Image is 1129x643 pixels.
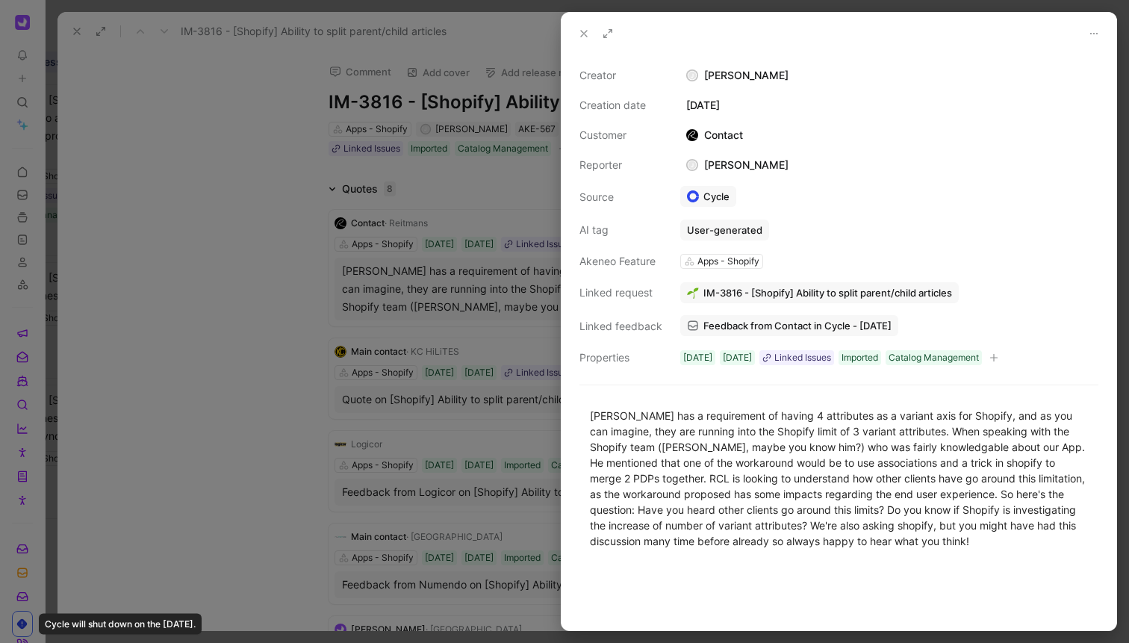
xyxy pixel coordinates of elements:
[687,287,699,299] img: 🌱
[579,284,662,302] div: Linked request
[579,66,662,84] div: Creator
[579,221,662,239] div: AI tag
[680,156,794,174] div: [PERSON_NAME]
[579,156,662,174] div: Reporter
[680,315,898,336] a: Feedback from Contact in Cycle - [DATE]
[703,319,892,332] span: Feedback from Contact in Cycle - [DATE]
[579,252,662,270] div: Akeneo Feature
[680,126,749,144] div: Contact
[687,223,762,237] div: User-generated
[590,408,1088,549] div: [PERSON_NAME] has a requirement of having 4 attributes as a variant axis for Shopify, and as you ...
[680,282,959,303] button: 🌱IM-3816 - [Shopify] Ability to split parent/child articles
[703,286,952,299] span: IM-3816 - [Shopify] Ability to split parent/child articles
[579,96,662,114] div: Creation date
[683,350,712,365] div: [DATE]
[723,350,752,365] div: [DATE]
[680,66,1098,84] div: [PERSON_NAME]
[697,254,759,269] div: Apps - Shopify
[680,186,736,207] a: Cycle
[688,161,697,170] div: J
[774,350,831,365] div: Linked Issues
[842,350,878,365] div: Imported
[579,317,662,335] div: Linked feedback
[889,350,979,365] div: Catalog Management
[680,96,1098,114] div: [DATE]
[39,614,202,635] div: Cycle will shut down on the [DATE].
[579,349,662,367] div: Properties
[688,71,697,81] div: J
[686,129,698,141] img: logo
[579,188,662,206] div: Source
[579,126,662,144] div: Customer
